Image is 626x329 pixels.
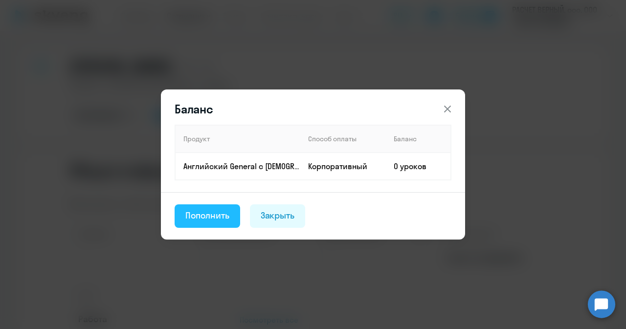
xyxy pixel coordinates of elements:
button: Пополнить [175,204,240,228]
td: 0 уроков [386,153,451,180]
button: Закрыть [250,204,306,228]
td: Корпоративный [300,153,386,180]
th: Продукт [175,125,300,153]
div: Пополнить [185,209,229,222]
th: Баланс [386,125,451,153]
p: Английский General с [DEMOGRAPHIC_DATA] преподавателем [183,161,300,172]
div: Закрыть [261,209,295,222]
th: Способ оплаты [300,125,386,153]
header: Баланс [161,101,465,117]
